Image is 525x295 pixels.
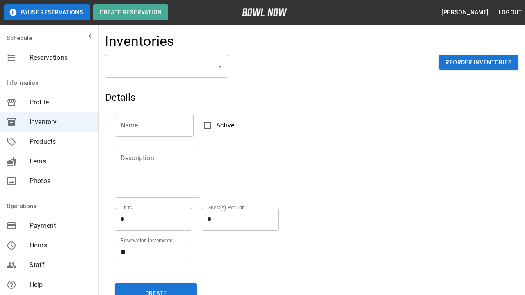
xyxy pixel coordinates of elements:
[242,8,287,16] img: logo
[105,91,381,104] h5: Details
[30,98,92,107] span: Profile
[30,241,92,250] span: Hours
[30,260,92,270] span: Staff
[439,55,518,70] button: Reorder Inventories
[30,221,92,231] span: Payment
[216,120,234,130] span: Active
[495,5,525,20] button: Logout
[4,4,90,20] button: Pause Reservations
[30,176,92,186] span: Photos
[30,157,92,166] span: Items
[30,137,92,147] span: Products
[105,33,175,50] h4: Inventories
[30,117,92,127] span: Inventory
[30,53,92,63] span: Reservations
[30,280,92,290] span: Help
[93,4,168,20] button: Create Reservation
[105,55,228,78] div: ​
[438,5,492,20] button: [PERSON_NAME]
